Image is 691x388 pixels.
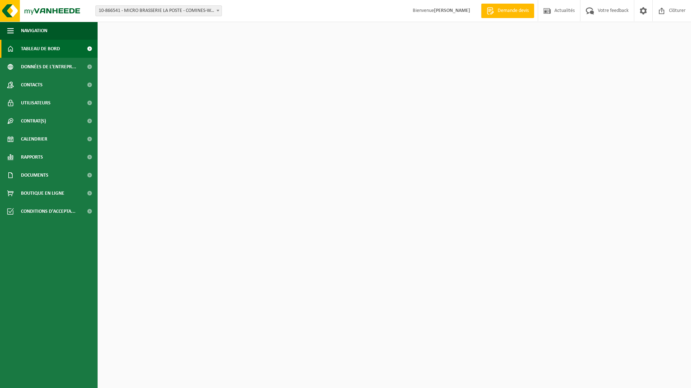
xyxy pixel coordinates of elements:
strong: [PERSON_NAME] [434,8,470,13]
span: Navigation [21,22,47,40]
span: Documents [21,166,48,184]
span: Rapports [21,148,43,166]
span: Conditions d'accepta... [21,202,76,220]
span: Contrat(s) [21,112,46,130]
span: 10-866541 - MICRO BRASSERIE LA POSTE - COMINES-WARNETON [96,6,222,16]
span: Tableau de bord [21,40,60,58]
span: Calendrier [21,130,47,148]
span: Contacts [21,76,43,94]
span: Demande devis [496,7,531,14]
span: 10-866541 - MICRO BRASSERIE LA POSTE - COMINES-WARNETON [95,5,222,16]
a: Demande devis [481,4,534,18]
span: Données de l'entrepr... [21,58,76,76]
span: Utilisateurs [21,94,51,112]
span: Boutique en ligne [21,184,64,202]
